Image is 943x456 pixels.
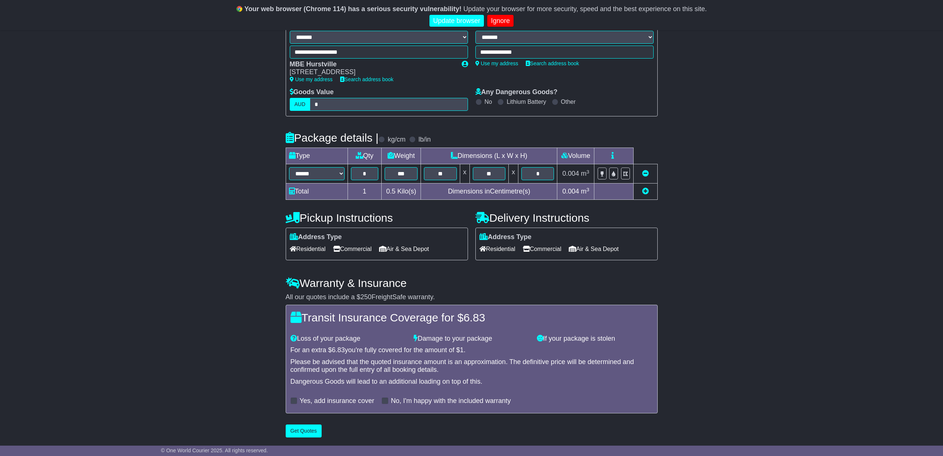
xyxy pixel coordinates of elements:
span: Residential [290,243,326,255]
td: x [460,164,469,184]
h4: Delivery Instructions [475,212,658,224]
h4: Warranty & Insurance [286,277,658,289]
span: 250 [361,293,372,301]
td: Type [286,148,348,164]
label: Address Type [290,233,342,241]
a: Search address book [526,60,579,66]
div: MBE Hurstville [290,60,454,69]
h4: Transit Insurance Coverage for $ [290,311,653,324]
label: Any Dangerous Goods? [475,88,558,96]
label: Lithium Battery [507,98,546,105]
span: m [581,188,590,195]
a: Add new item [642,188,649,195]
div: Loss of your package [287,335,410,343]
div: All our quotes include a $ FreightSafe warranty. [286,293,658,301]
span: 1 [460,346,464,354]
span: Commercial [333,243,372,255]
span: 0.004 [562,170,579,177]
span: Commercial [523,243,561,255]
div: Dangerous Goods will lead to an additional loading on top of this. [290,378,653,386]
td: Total [286,184,348,200]
span: Residential [479,243,515,255]
b: Your web browser (Chrome 114) has a serious security vulnerability! [245,5,462,13]
label: Other [561,98,576,105]
a: Update browser [429,15,484,27]
a: Remove this item [642,170,649,177]
label: No [485,98,492,105]
span: © One World Courier 2025. All rights reserved. [161,447,268,453]
span: 6.83 [464,311,485,324]
div: If your package is stolen [533,335,657,343]
td: 1 [348,184,382,200]
h4: Pickup Instructions [286,212,468,224]
td: Kilo(s) [382,184,421,200]
label: AUD [290,98,311,111]
span: Air & Sea Depot [569,243,619,255]
a: Ignore [487,15,514,27]
label: Yes, add insurance cover [300,397,374,405]
div: [STREET_ADDRESS] [290,68,454,76]
a: Search address book [340,76,394,82]
div: Please be advised that the quoted insurance amount is an approximation. The definitive price will... [290,358,653,374]
div: For an extra $ you're fully covered for the amount of $ . [290,346,653,354]
span: Air & Sea Depot [379,243,429,255]
td: Volume [557,148,594,164]
td: Dimensions (L x W x H) [421,148,557,164]
div: Damage to your package [410,335,533,343]
td: Weight [382,148,421,164]
h4: Package details | [286,132,379,144]
label: No, I'm happy with the included warranty [391,397,511,405]
label: kg/cm [388,136,405,144]
a: Use my address [475,60,518,66]
span: Update your browser for more security, speed and the best experience on this site. [463,5,707,13]
label: Goods Value [290,88,334,96]
a: Use my address [290,76,333,82]
sup: 3 [587,169,590,175]
span: m [581,170,590,177]
td: Qty [348,148,382,164]
sup: 3 [587,187,590,192]
button: Get Quotes [286,424,322,437]
label: lb/in [418,136,431,144]
span: 6.83 [332,346,345,354]
td: Dimensions in Centimetre(s) [421,184,557,200]
span: 0.004 [562,188,579,195]
td: x [509,164,518,184]
span: 0.5 [386,188,395,195]
label: Address Type [479,233,532,241]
